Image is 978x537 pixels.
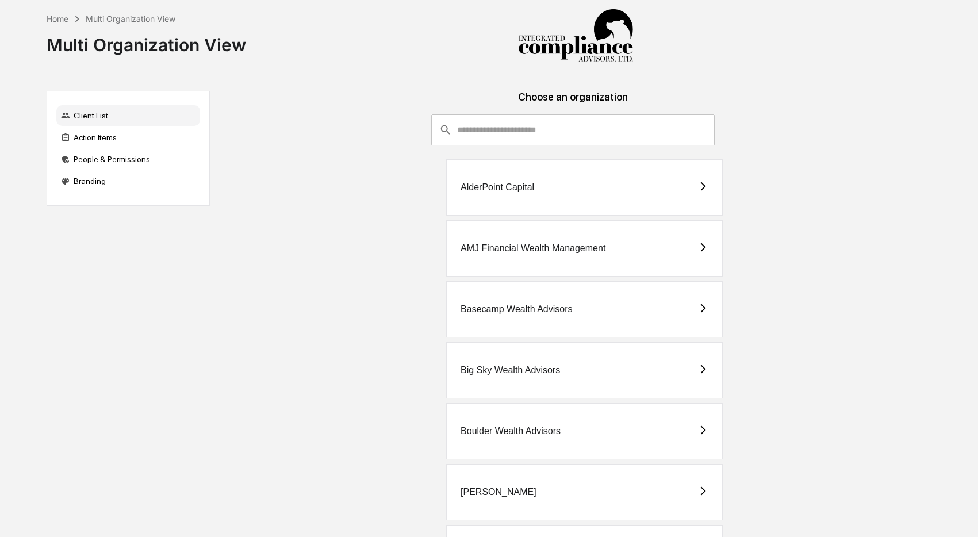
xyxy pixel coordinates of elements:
[56,105,200,126] div: Client List
[431,114,714,145] div: consultant-dashboard__filter-organizations-search-bar
[47,25,246,55] div: Multi Organization View
[461,243,605,254] div: AMJ Financial Wealth Management
[86,14,175,24] div: Multi Organization View
[461,426,561,436] div: Boulder Wealth Advisors
[56,171,200,191] div: Branding
[219,91,927,114] div: Choose an organization
[518,9,633,63] img: Integrated Compliance Advisors
[461,182,534,193] div: AlderPoint Capital
[56,149,200,170] div: People & Permissions
[461,365,560,375] div: Big Sky Wealth Advisors
[461,304,572,314] div: Basecamp Wealth Advisors
[56,127,200,148] div: Action Items
[461,487,536,497] div: [PERSON_NAME]
[47,14,68,24] div: Home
